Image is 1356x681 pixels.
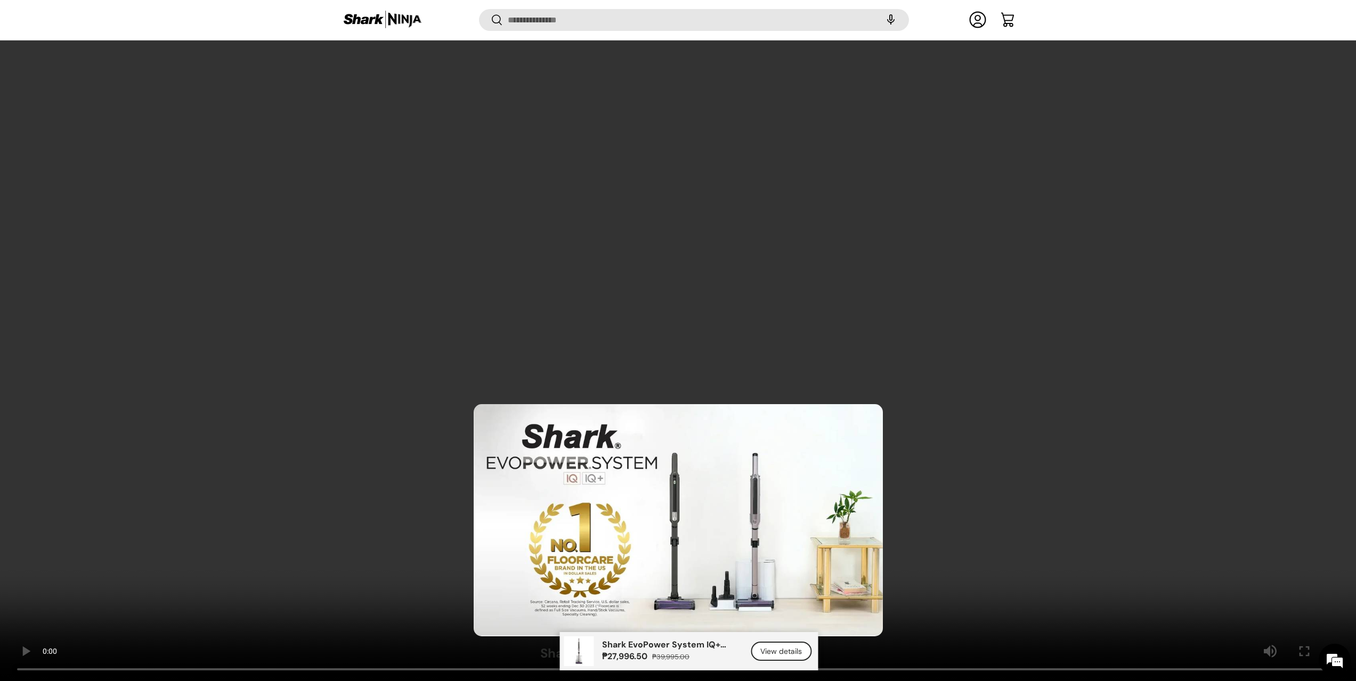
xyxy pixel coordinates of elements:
p: Shark EvoPower System IQ+ AED (CS851AE) [602,639,738,650]
h3: Shark's all-new cordless vacuum handstick.​ [540,645,816,661]
textarea: Type your message and hit 'Enter' [5,291,203,328]
div: Chat with us now [55,60,179,73]
div: Minimize live chat window [175,5,200,31]
img: Shark Ninja Philippines [343,10,423,30]
a: View details [751,642,811,661]
strong: ₱27,996.50 [602,651,650,662]
speech-search-button: Search by voice [874,9,908,32]
s: ₱39,995.00 [652,652,689,661]
span: We're online! [62,134,147,242]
